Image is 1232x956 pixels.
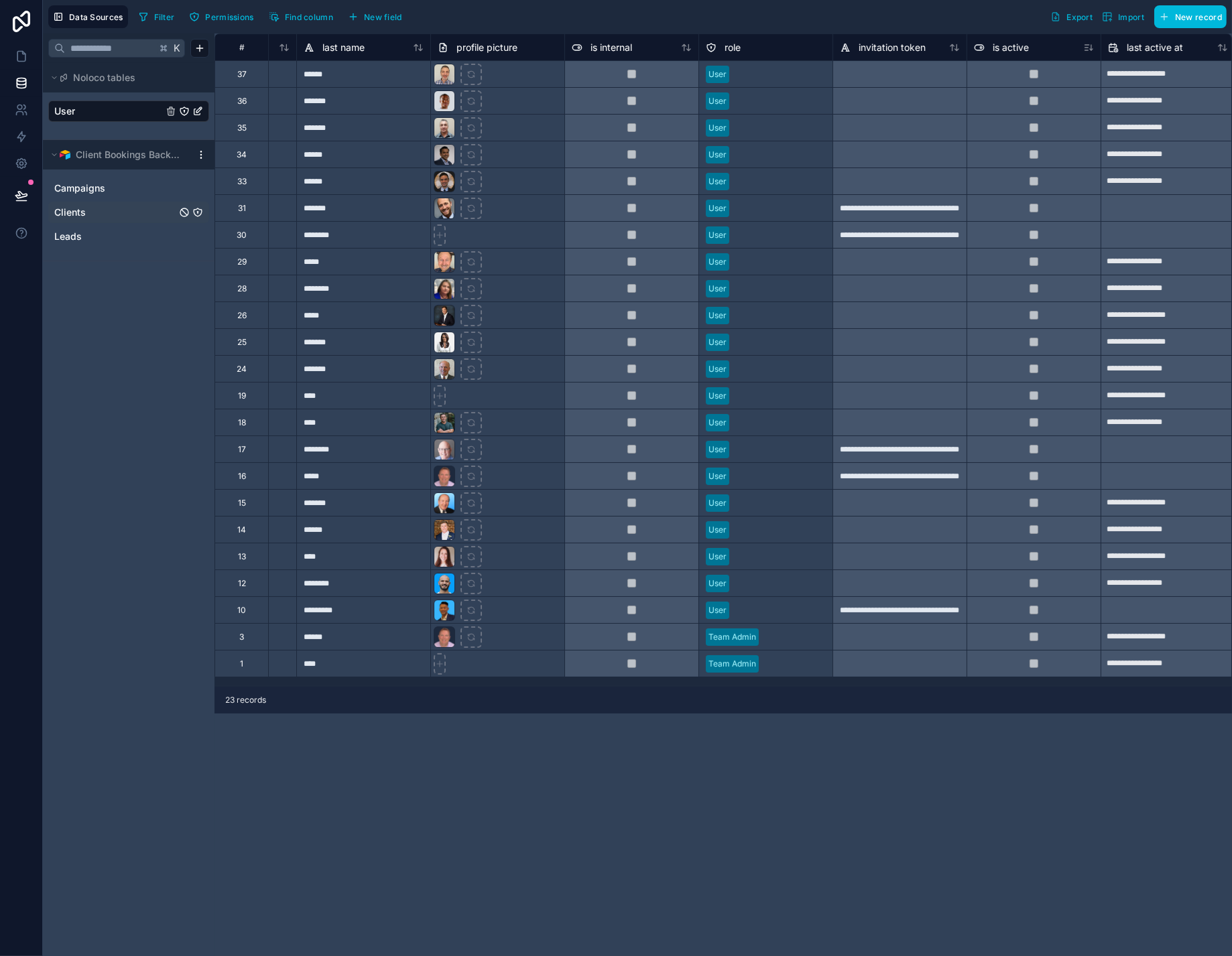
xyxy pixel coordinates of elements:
span: New field [364,12,402,22]
span: Import [1118,12,1144,22]
div: 19 [238,391,246,401]
div: User [709,176,727,188]
div: 26 [237,310,247,321]
span: K [172,44,182,53]
div: 15 [238,498,246,508]
span: Find column [285,12,333,22]
div: User [709,604,727,616]
span: Filter [154,12,175,22]
div: User [709,68,727,80]
button: New record [1154,5,1227,28]
a: Leads [54,230,176,243]
span: profile picture [456,41,517,54]
div: User [709,551,727,563]
div: 35 [237,123,247,133]
div: Leads [48,226,209,247]
div: User [709,390,727,402]
button: Permissions [184,7,258,27]
span: User [54,105,75,118]
div: User [709,149,727,161]
button: Data Sources [48,5,128,28]
span: Noloco tables [73,71,135,84]
div: 12 [238,578,246,589]
span: New record [1175,12,1222,22]
div: User [709,310,727,322]
span: last name [322,41,365,54]
span: Data Sources [69,12,123,22]
div: User [709,95,727,107]
div: Team Admin [709,658,756,670]
div: 18 [238,417,246,428]
span: invitation token [859,41,926,54]
div: 31 [238,203,246,214]
div: 13 [238,551,246,562]
div: 36 [237,96,247,107]
button: Import [1097,5,1149,28]
div: # [225,42,258,52]
a: Permissions [184,7,263,27]
span: 23 records [225,695,266,705]
div: 16 [238,471,246,482]
a: Clients [54,206,176,219]
div: Team Admin [709,631,756,643]
div: 25 [237,337,247,348]
div: 37 [237,69,247,80]
div: User [48,100,209,122]
div: 34 [237,149,247,160]
div: User [709,256,727,268]
div: 1 [240,659,243,669]
div: User [709,122,727,134]
div: User [709,229,727,241]
a: New record [1149,5,1227,28]
span: role [725,41,741,54]
span: is internal [591,41,632,54]
span: is active [993,41,1029,54]
div: User [709,336,727,348]
span: Client Bookings Backend [76,148,184,161]
button: Find column [264,7,338,27]
div: User [709,363,727,375]
a: User [54,105,163,118]
span: Campaigns [54,182,105,195]
button: Airtable LogoClient Bookings Backend [48,145,190,164]
span: Permissions [205,12,253,22]
div: User [709,497,727,509]
div: 30 [237,230,247,241]
span: Clients [54,206,86,219]
div: 17 [238,444,246,455]
div: User [709,443,727,456]
div: 33 [237,176,247,187]
span: last active at [1127,41,1183,54]
img: Airtable Logo [60,149,70,160]
a: Campaigns [54,182,176,195]
span: Leads [54,230,82,243]
span: Export [1066,12,1093,22]
div: 10 [237,605,246,616]
div: User [709,524,727,536]
button: Noloco tables [48,68,201,87]
div: User [709,470,727,482]
button: Filter [133,7,180,27]
div: Campaigns [48,178,209,199]
div: User [709,202,727,214]
div: 14 [237,525,246,535]
div: 28 [237,283,247,294]
div: 29 [237,257,247,267]
button: New field [343,7,407,27]
button: Export [1046,5,1097,28]
div: Clients [48,202,209,223]
div: 24 [237,364,247,374]
div: User [709,283,727,295]
div: User [709,417,727,429]
div: User [709,577,727,590]
div: 3 [239,632,244,642]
